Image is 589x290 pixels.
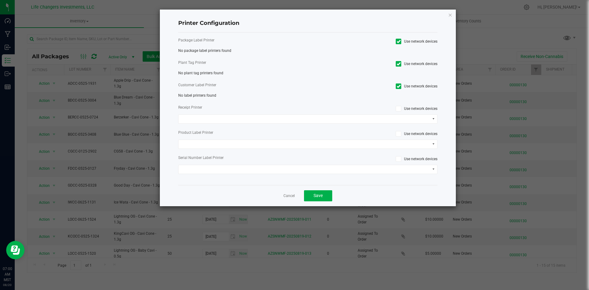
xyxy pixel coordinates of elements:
button: Save [304,190,332,201]
span: No package label printers found [178,48,231,53]
span: No label printers found [178,93,216,98]
label: Customer Label Printer [178,82,303,88]
label: Use network devices [313,83,438,89]
label: Plant Tag Printer [178,60,303,65]
label: Use network devices [313,106,438,111]
a: Cancel [283,193,295,199]
span: No plant tag printers found [178,71,223,75]
iframe: Resource center [6,241,25,259]
label: Use network devices [313,156,438,162]
label: Serial Number Label Printer [178,155,303,160]
label: Package Label Printer [178,37,303,43]
label: Use network devices [313,39,438,44]
span: Save [314,193,323,198]
label: Use network devices [313,61,438,67]
label: Receipt Printer [178,105,303,110]
label: Product Label Printer [178,130,303,135]
h4: Printer Configuration [178,19,438,27]
label: Use network devices [313,131,438,137]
